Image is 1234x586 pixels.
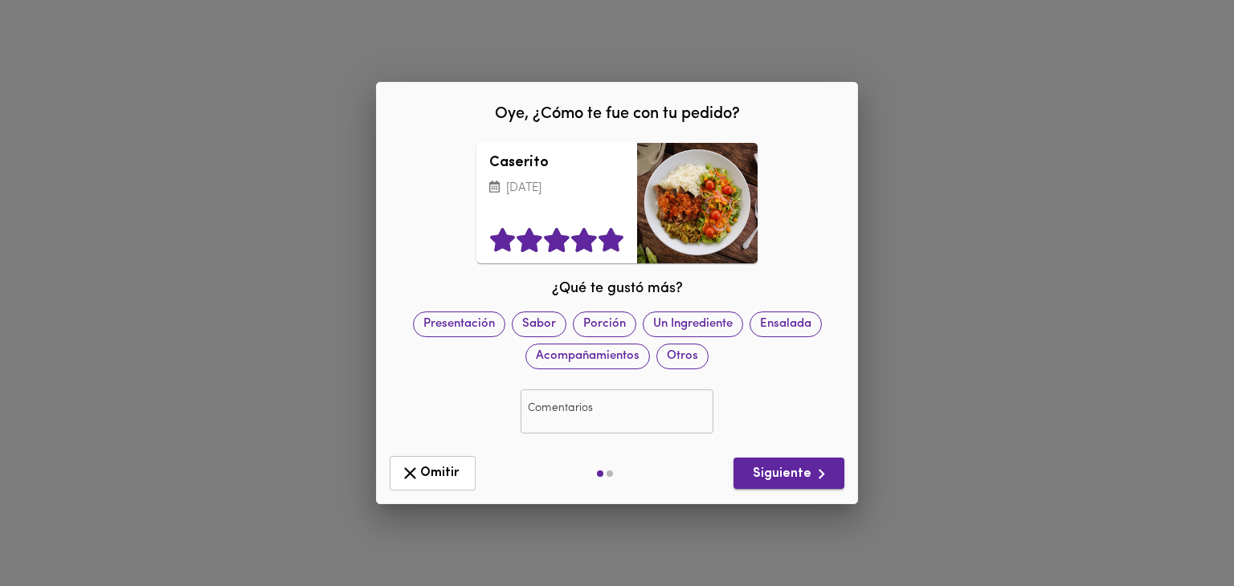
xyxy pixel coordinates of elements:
span: Omitir [400,463,465,483]
div: Otros [656,343,709,368]
iframe: Messagebird Livechat Widget [1141,493,1218,570]
span: Sabor [513,315,566,332]
button: Omitir [390,456,476,490]
span: Ensalada [750,315,821,332]
span: Presentación [414,315,505,332]
span: Oye, ¿Cómo te fue con tu pedido? [495,106,740,122]
div: Presentación [413,311,505,336]
div: Un Ingrediente [643,311,743,336]
div: Caserito [637,143,758,263]
span: Siguiente [746,464,832,484]
h3: Caserito [489,156,624,172]
button: Siguiente [733,458,844,489]
span: Acompañamientos [526,348,649,364]
div: Sabor [512,311,566,336]
div: Ensalada [750,311,822,336]
span: Otros [657,348,708,364]
div: ¿Qué te gustó más? [397,271,837,300]
span: Porción [574,315,635,332]
span: Un Ingrediente [644,315,742,332]
div: Acompañamientos [525,343,650,368]
p: [DATE] [489,179,624,197]
div: Porción [573,311,636,336]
